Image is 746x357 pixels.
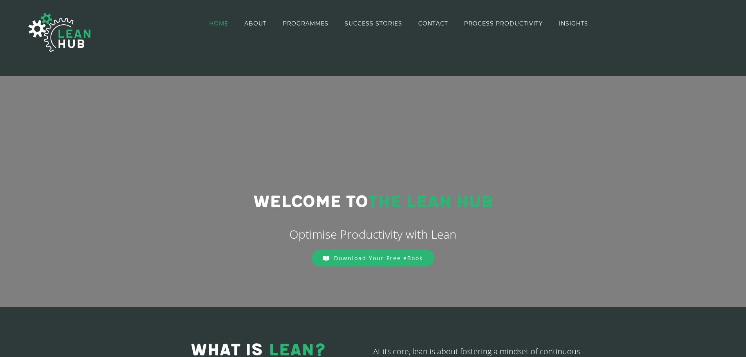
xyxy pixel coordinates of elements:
span: Welcome to [253,192,368,212]
span: Download Your Free eBook [334,254,423,262]
span: PROGRAMMES [283,21,329,26]
span: Optimise Productivity with Lean [289,226,457,242]
nav: Main Menu [209,1,588,46]
span: THE LEAN HUB [368,192,493,212]
span: CONTACT [418,21,448,26]
a: SUCCESS STORIES [345,1,402,46]
a: CONTACT [418,1,448,46]
a: ABOUT [244,1,267,46]
a: HOME [209,1,228,46]
a: Download Your Free eBook [312,250,434,266]
img: The Lean Hub | Optimising productivity with Lean Logo [20,5,99,60]
a: PROCESS PRODUCTIVITY [464,1,543,46]
a: INSIGHTS [559,1,588,46]
span: HOME [209,21,228,26]
span: ABOUT [244,21,267,26]
span: PROCESS PRODUCTIVITY [464,21,543,26]
span: SUCCESS STORIES [345,21,402,26]
a: PROGRAMMES [283,1,329,46]
span: INSIGHTS [559,21,588,26]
